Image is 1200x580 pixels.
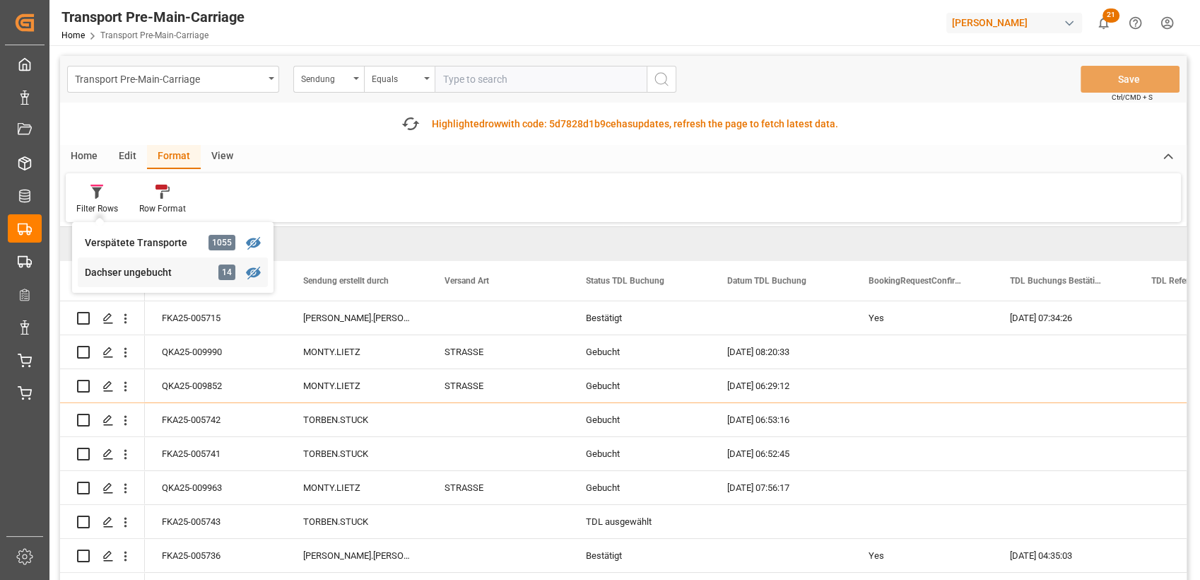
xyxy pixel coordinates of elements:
div: STRASSE [428,369,569,402]
div: TORBEN.STUCK [286,437,428,470]
span: Versand Art [445,276,489,286]
div: Edit [108,145,147,169]
div: Equals [372,69,420,86]
input: Type to search [435,66,647,93]
div: TDL ausgewählt [586,506,693,538]
button: open menu [67,66,279,93]
button: search button [647,66,676,93]
button: open menu [293,66,364,93]
div: Gebucht [586,472,693,504]
div: 1055 [208,235,235,250]
div: Home [60,145,108,169]
div: STRASSE [428,335,569,369]
span: has [616,118,633,129]
div: Filter Rows [76,202,118,215]
a: Home [61,30,85,40]
div: QKA25-009990 [145,335,286,369]
div: Press SPACE to select this row. [60,301,145,335]
span: TDL Buchungs Bestätigungs Datum [1010,276,1105,286]
button: show 21 new notifications [1088,7,1119,39]
div: 14 [218,265,235,280]
span: Ctrl/CMD + S [1112,92,1153,103]
div: Gebucht [586,336,693,369]
div: [PERSON_NAME].[PERSON_NAME] [286,301,428,335]
span: 21 [1102,8,1119,23]
div: FKA25-005715 [145,301,286,335]
div: Transport Pre-Main-Carriage [61,6,245,28]
div: [DATE] 06:53:16 [710,403,852,436]
div: Press SPACE to select this row. [60,403,145,437]
div: Format [147,145,201,169]
div: Yes [869,302,976,335]
div: Sendung [301,69,349,86]
div: TORBEN.STUCK [286,505,428,538]
div: QKA25-009852 [145,369,286,402]
div: STRASSE [428,471,569,504]
button: [PERSON_NAME] [946,9,1088,36]
div: [DATE] 04:35:03 [993,539,1134,572]
div: Yes [869,540,976,572]
div: Press SPACE to select this row. [60,505,145,539]
div: Highlighted with code: updates, refresh the page to fetch latest data. [432,117,838,132]
div: [DATE] 07:34:26 [993,301,1134,335]
div: [DATE] 07:56:17 [710,471,852,504]
div: Row Format [139,202,186,215]
div: [PERSON_NAME] [946,13,1082,33]
div: MONTY.LIETZ [286,471,428,504]
div: FKA25-005742 [145,403,286,436]
div: TORBEN.STUCK [286,403,428,436]
div: QKA25-009963 [145,471,286,504]
div: Verspätete Transporte [85,236,208,250]
div: Transport Pre-Main-Carriage [75,69,264,87]
div: Press SPACE to select this row. [60,335,145,369]
div: View [201,145,244,169]
span: 5d7828d1b9ce [549,118,616,129]
div: FKA25-005741 [145,437,286,470]
div: Press SPACE to select this row. [60,369,145,403]
div: [PERSON_NAME].[PERSON_NAME] [286,539,428,572]
button: Help Center [1119,7,1151,39]
div: Gebucht [586,404,693,436]
div: Bestätigt [586,540,693,572]
span: row [485,118,501,129]
button: open menu [364,66,435,93]
div: Bestätigt [586,302,693,335]
div: Press SPACE to select this row. [60,471,145,505]
div: FKA25-005743 [145,505,286,538]
div: Press SPACE to select this row. [60,539,145,573]
div: Gebucht [586,438,693,470]
div: Press SPACE to select this row. [60,437,145,471]
div: MONTY.LIETZ [286,369,428,402]
span: BookingRequestConfirmation [869,276,963,286]
div: FKA25-005736 [145,539,286,572]
span: Sendung erstellt durch [303,276,389,286]
button: Save [1081,66,1180,93]
div: [DATE] 06:52:45 [710,437,852,470]
span: Status TDL Buchung [586,276,664,286]
div: [DATE] 06:29:12 [710,369,852,402]
div: Gebucht [586,370,693,402]
span: Datum TDL Buchung [727,276,806,286]
div: Dachser ungebucht [85,265,208,280]
div: MONTY.LIETZ [286,335,428,369]
div: [DATE] 08:20:33 [710,335,852,369]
